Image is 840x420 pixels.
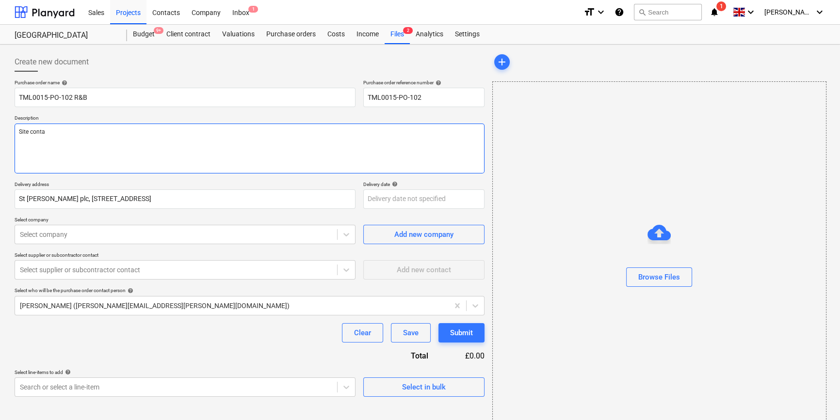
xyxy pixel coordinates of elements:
[15,252,355,260] p: Select supplier or subcontractor contact
[363,377,485,397] button: Select in bulk
[15,287,485,294] div: Select who will be the purchase order contact person
[710,6,719,18] i: notifications
[126,288,133,294] span: help
[402,381,446,393] div: Select in bulk
[15,115,485,123] p: Description
[434,80,441,86] span: help
[614,6,624,18] i: Knowledge base
[390,181,398,187] span: help
[161,25,216,44] a: Client contract
[403,27,413,34] span: 2
[63,369,71,375] span: help
[15,181,355,189] p: Delivery address
[814,6,825,18] i: keyboard_arrow_down
[745,6,757,18] i: keyboard_arrow_down
[248,6,258,13] span: 1
[15,56,89,68] span: Create new document
[391,323,431,342] button: Save
[438,323,485,342] button: Submit
[363,79,485,86] div: Purchase order reference number
[449,25,485,44] a: Settings
[634,4,702,20] button: Search
[716,1,726,11] span: 1
[127,25,161,44] div: Budget
[15,31,115,41] div: [GEOGRAPHIC_DATA]
[450,327,473,339] div: Submit
[496,56,508,68] span: add
[322,25,351,44] a: Costs
[127,25,161,44] a: Budget9+
[15,369,355,375] div: Select line-items to add
[15,79,355,86] div: Purchase order name
[351,25,385,44] a: Income
[60,80,67,86] span: help
[154,27,163,34] span: 9+
[363,88,485,107] input: Reference number
[385,25,410,44] a: Files2
[260,25,322,44] a: Purchase orders
[595,6,607,18] i: keyboard_arrow_down
[394,228,453,241] div: Add new company
[342,323,383,342] button: Clear
[638,271,680,283] div: Browse Files
[15,189,355,209] input: Delivery address
[354,327,371,339] div: Clear
[363,189,485,209] input: Delivery date not specified
[638,8,646,16] span: search
[583,6,595,18] i: format_size
[792,373,840,420] iframe: Chat Widget
[363,181,485,187] div: Delivery date
[15,88,355,107] input: Document name
[385,25,410,44] div: Files
[358,350,444,361] div: Total
[764,8,813,16] span: [PERSON_NAME]
[15,124,485,173] textarea: Site conta
[403,327,419,339] div: Save
[363,225,485,244] button: Add new company
[216,25,260,44] a: Valuations
[410,25,449,44] a: Analytics
[444,350,485,361] div: £0.00
[626,267,692,287] button: Browse Files
[15,217,355,225] p: Select company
